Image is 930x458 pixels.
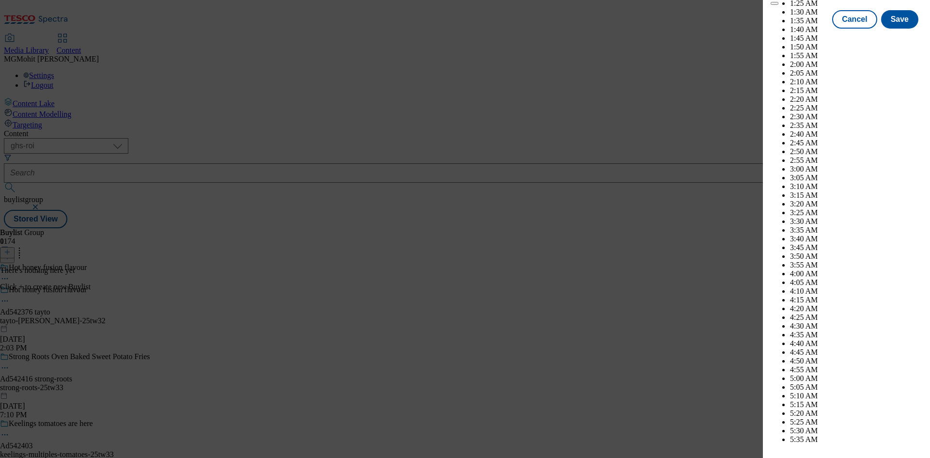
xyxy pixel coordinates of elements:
[790,243,922,252] li: 3:45 AM
[790,313,922,322] li: 4:25 AM
[790,165,922,174] li: 3:00 AM
[790,269,922,278] li: 4:00 AM
[790,69,922,78] li: 2:05 AM
[790,426,922,435] li: 5:30 AM
[790,25,922,34] li: 1:40 AM
[790,304,922,313] li: 4:20 AM
[790,16,922,25] li: 1:35 AM
[790,60,922,69] li: 2:00 AM
[790,112,922,121] li: 2:30 AM
[790,139,922,147] li: 2:45 AM
[790,226,922,235] li: 3:35 AM
[790,43,922,51] li: 1:50 AM
[790,86,922,95] li: 2:15 AM
[790,400,922,409] li: 5:15 AM
[790,200,922,208] li: 3:20 AM
[790,51,922,60] li: 1:55 AM
[881,10,918,29] button: Save
[790,217,922,226] li: 3:30 AM
[790,383,922,392] li: 5:05 AM
[790,182,922,191] li: 3:10 AM
[790,278,922,287] li: 4:05 AM
[790,357,922,365] li: 4:50 AM
[790,287,922,296] li: 4:10 AM
[832,10,877,29] button: Cancel
[790,252,922,261] li: 3:50 AM
[790,121,922,130] li: 2:35 AM
[790,418,922,426] li: 5:25 AM
[790,78,922,86] li: 2:10 AM
[790,365,922,374] li: 4:55 AM
[790,392,922,400] li: 5:10 AM
[790,156,922,165] li: 2:55 AM
[790,8,922,16] li: 1:30 AM
[790,147,922,156] li: 2:50 AM
[790,95,922,104] li: 2:20 AM
[790,322,922,331] li: 4:30 AM
[790,435,922,444] li: 5:35 AM
[790,444,922,453] li: 5:40 AM
[790,374,922,383] li: 5:00 AM
[790,208,922,217] li: 3:25 AM
[790,235,922,243] li: 3:40 AM
[790,130,922,139] li: 2:40 AM
[790,339,922,348] li: 4:40 AM
[790,261,922,269] li: 3:55 AM
[790,348,922,357] li: 4:45 AM
[790,174,922,182] li: 3:05 AM
[790,34,922,43] li: 1:45 AM
[790,409,922,418] li: 5:20 AM
[790,104,922,112] li: 2:25 AM
[790,191,922,200] li: 3:15 AM
[790,296,922,304] li: 4:15 AM
[790,331,922,339] li: 4:35 AM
